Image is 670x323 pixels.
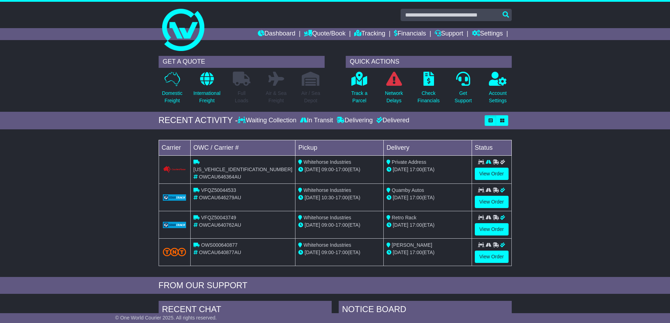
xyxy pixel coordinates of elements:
p: Domestic Freight [162,90,182,104]
span: Whitehorse Industries [304,215,351,220]
span: OWS000640877 [201,242,238,248]
a: Financials [394,28,426,40]
div: In Transit [298,117,335,124]
td: Delivery [383,140,472,155]
p: Network Delays [385,90,403,104]
span: 17:00 [410,167,422,172]
div: FROM OUR SUPPORT [159,280,512,291]
td: OWC / Carrier # [190,140,295,155]
p: Track a Parcel [351,90,368,104]
span: Whitehorse Industries [304,242,351,248]
span: Private Address [392,159,426,165]
span: 09:00 [321,250,334,255]
p: Air / Sea Depot [301,90,320,104]
a: Dashboard [258,28,295,40]
span: [DATE] [393,195,408,200]
p: Check Financials [417,90,440,104]
span: 17:00 [410,195,422,200]
span: [DATE] [305,167,320,172]
img: TNT_Domestic.png [163,248,186,256]
span: OWCAU646279AU [199,195,241,200]
a: Tracking [354,28,385,40]
div: RECENT CHAT [159,301,332,320]
span: 17:00 [336,250,348,255]
div: GET A QUOTE [159,56,325,68]
img: GetCarrierServiceLogo [163,194,186,201]
span: 09:00 [321,222,334,228]
a: View Order [475,168,509,180]
span: [DATE] [393,222,408,228]
span: [PERSON_NAME] [392,242,432,248]
a: AccountSettings [489,71,507,108]
a: InternationalFreight [193,71,221,108]
span: [DATE] [305,195,320,200]
span: Whitehorse Industries [304,187,351,193]
div: - (ETA) [298,194,381,201]
div: RECENT ACTIVITY - [159,115,238,125]
a: Track aParcel [351,71,368,108]
a: GetSupport [454,71,472,108]
span: © One World Courier 2025. All rights reserved. [115,315,217,321]
div: (ETA) [387,166,469,173]
span: 10:30 [321,195,334,200]
span: 17:00 [336,222,348,228]
div: Delivered [375,117,409,124]
div: (ETA) [387,194,469,201]
span: OWCAU640762AU [199,222,241,228]
span: [DATE] [305,250,320,255]
p: Account Settings [489,90,507,104]
div: QUICK ACTIONS [346,56,512,68]
span: OWCAU646364AU [199,174,241,180]
div: - (ETA) [298,166,381,173]
p: Full Loads [233,90,250,104]
div: (ETA) [387,221,469,229]
a: Quote/Book [304,28,345,40]
span: [US_VEHICLE_IDENTIFICATION_NUMBER] [193,167,292,172]
span: Whitehorse Industries [304,159,351,165]
div: Waiting Collection [238,117,298,124]
div: Delivering [335,117,375,124]
a: Support [435,28,463,40]
span: 17:00 [336,167,348,172]
div: (ETA) [387,249,469,256]
span: [DATE] [393,167,408,172]
a: View Order [475,223,509,235]
a: CheckFinancials [417,71,440,108]
span: 17:00 [410,222,422,228]
span: Quamby Autos [392,187,424,193]
td: Carrier [159,140,190,155]
span: 09:00 [321,167,334,172]
a: DomesticFreight [161,71,183,108]
span: Retro Rack [392,215,416,220]
img: Couriers_Please.png [163,166,186,173]
span: 17:00 [336,195,348,200]
div: - (ETA) [298,221,381,229]
div: - (ETA) [298,249,381,256]
span: 17:00 [410,250,422,255]
span: OWCAU640877AU [199,250,241,255]
a: View Order [475,251,509,263]
span: VFQZ50043749 [201,215,236,220]
td: Pickup [295,140,384,155]
p: Get Support [454,90,472,104]
a: Settings [472,28,503,40]
a: View Order [475,196,509,208]
img: GetCarrierServiceLogo [163,222,186,228]
p: International Freight [193,90,221,104]
span: [DATE] [393,250,408,255]
span: [DATE] [305,222,320,228]
p: Air & Sea Freight [266,90,287,104]
div: NOTICE BOARD [339,301,512,320]
a: NetworkDelays [384,71,403,108]
span: VFQZ50044533 [201,187,236,193]
td: Status [472,140,511,155]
